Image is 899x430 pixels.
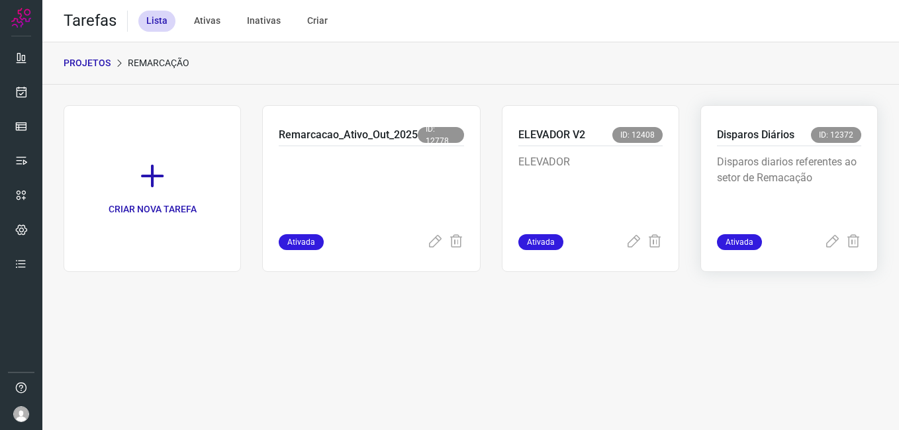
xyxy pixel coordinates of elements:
p: Disparos Diários [717,127,794,143]
span: Ativada [279,234,324,250]
p: ELEVADOR V2 [518,127,585,143]
div: Lista [138,11,175,32]
p: Disparos diarios referentes ao setor de Remacação [717,154,861,220]
p: ELEVADOR [518,154,663,220]
div: Ativas [186,11,228,32]
p: PROJETOS [64,56,111,70]
h2: Tarefas [64,11,117,30]
div: Inativas [239,11,289,32]
div: Criar [299,11,336,32]
span: ID: 12408 [612,127,663,143]
span: ID: 12372 [811,127,861,143]
span: Ativada [717,234,762,250]
p: CRIAR NOVA TAREFA [109,202,197,216]
p: Remarcacao_Ativo_Out_2025 [279,127,418,143]
img: avatar-user-boy.jpg [13,406,29,422]
span: Ativada [518,234,563,250]
span: ID: 12778 [418,127,464,143]
img: Logo [11,8,31,28]
p: Remarcação [128,56,189,70]
a: CRIAR NOVA TAREFA [64,105,241,272]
